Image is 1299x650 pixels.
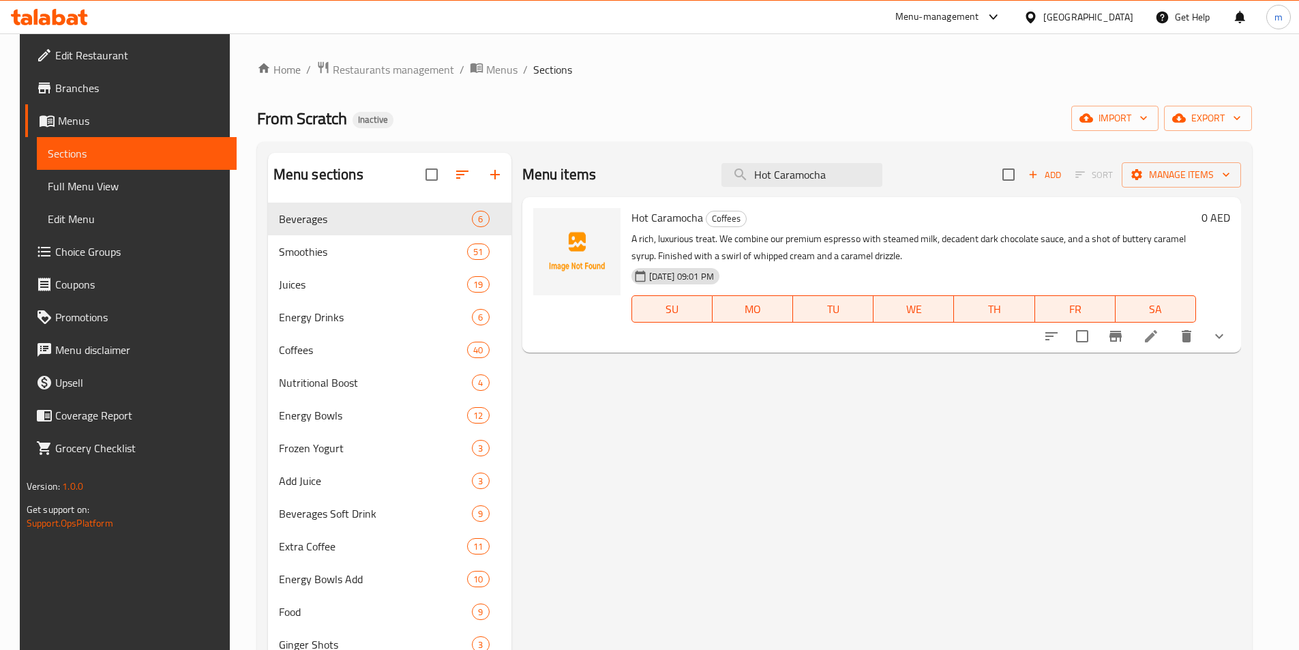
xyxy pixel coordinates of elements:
[279,276,468,293] span: Juices
[306,61,311,78] li: /
[467,571,489,587] div: items
[268,366,511,399] div: Nutritional Boost4
[25,235,237,268] a: Choice Groups
[644,270,719,283] span: [DATE] 09:01 PM
[1099,320,1132,353] button: Branch-specific-item
[1175,110,1241,127] span: export
[1043,10,1133,25] div: [GEOGRAPHIC_DATA]
[316,61,454,78] a: Restaurants management
[472,604,489,620] div: items
[353,114,393,125] span: Inactive
[1023,164,1066,186] button: Add
[523,61,528,78] li: /
[713,295,793,323] button: MO
[473,311,488,324] span: 6
[468,246,488,258] span: 51
[268,530,511,563] div: Extra Coffee11
[279,374,473,391] div: Nutritional Boost
[268,301,511,334] div: Energy Drinks6
[473,213,488,226] span: 6
[58,113,226,129] span: Menus
[468,540,488,553] span: 11
[257,61,1252,78] nav: breadcrumb
[1121,299,1191,319] span: SA
[27,501,89,518] span: Get support on:
[473,442,488,455] span: 3
[631,231,1197,265] p: A rich, luxurious treat. We combine our premium espresso with steamed milk, decadent dark chocola...
[279,309,473,325] div: Energy Drinks
[467,342,489,358] div: items
[472,505,489,522] div: items
[473,507,488,520] span: 9
[279,571,468,587] span: Energy Bowls Add
[268,203,511,235] div: Beverages6
[268,595,511,628] div: Food9
[533,208,621,295] img: Hot Caramocha
[279,505,473,522] div: Beverages Soft Drink
[25,301,237,334] a: Promotions
[37,170,237,203] a: Full Menu View
[1023,164,1066,186] span: Add item
[55,276,226,293] span: Coupons
[473,606,488,619] span: 9
[638,299,707,319] span: SU
[1170,320,1203,353] button: delete
[268,268,511,301] div: Juices19
[473,475,488,488] span: 3
[25,399,237,432] a: Coverage Report
[798,299,868,319] span: TU
[55,342,226,358] span: Menu disclaimer
[27,514,113,532] a: Support.OpsPlatform
[279,342,468,358] span: Coffees
[1164,106,1252,131] button: export
[25,268,237,301] a: Coupons
[62,477,83,495] span: 1.0.0
[55,80,226,96] span: Branches
[479,158,511,191] button: Add section
[994,160,1023,189] span: Select section
[279,440,473,456] span: Frozen Yogurt
[1082,110,1148,127] span: import
[279,538,468,555] span: Extra Coffee
[533,61,572,78] span: Sections
[879,299,949,319] span: WE
[273,164,363,185] h2: Menu sections
[446,158,479,191] span: Sort sections
[25,39,237,72] a: Edit Restaurant
[25,432,237,464] a: Grocery Checklist
[467,276,489,293] div: items
[1116,295,1196,323] button: SA
[37,203,237,235] a: Edit Menu
[1041,299,1110,319] span: FR
[48,145,226,162] span: Sections
[279,473,473,489] span: Add Juice
[48,178,226,194] span: Full Menu View
[470,61,518,78] a: Menus
[25,366,237,399] a: Upsell
[353,112,393,128] div: Inactive
[959,299,1029,319] span: TH
[486,61,518,78] span: Menus
[472,374,489,391] div: items
[268,563,511,595] div: Energy Bowls Add10
[55,374,226,391] span: Upsell
[706,211,746,226] span: Coffees
[467,243,489,260] div: items
[333,61,454,78] span: Restaurants management
[279,604,473,620] span: Food
[279,211,473,227] span: Beverages
[473,376,488,389] span: 4
[279,407,468,424] span: Energy Bowls
[25,104,237,137] a: Menus
[954,295,1034,323] button: TH
[895,9,979,25] div: Menu-management
[55,243,226,260] span: Choice Groups
[468,278,488,291] span: 19
[417,160,446,189] span: Select all sections
[257,103,347,134] span: From Scratch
